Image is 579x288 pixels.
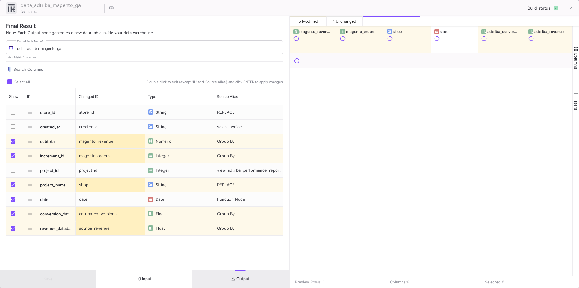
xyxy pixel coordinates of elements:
div: Press SPACE to select this row. [6,178,76,192]
button: 1 Unchanged [327,16,363,26]
span: conversion_datadriven_regular [40,207,72,221]
div: Integer [156,149,172,163]
span: Input [137,277,152,281]
div: view_adtriba_performance_report [214,163,283,177]
div: Integer [156,163,172,178]
span: Build status: [527,6,552,11]
span: Select All [14,80,30,84]
div: String [156,120,169,134]
div: Date [156,192,167,207]
td: Selected: [480,276,575,288]
span: Double click to edit (except 'ID' and 'Source Alias') and click ENTER to apply changes [146,79,283,84]
span: Type [148,94,156,99]
img: READY [554,6,558,10]
div: magento_revenue [76,134,145,148]
b: 1 [323,279,324,285]
span: revenue_datadriven_regular [40,222,72,236]
span: date [40,193,72,207]
mat-hint: Max 24/90 Characters [8,56,36,59]
span: created_at [40,120,72,134]
div: Function Node [214,192,283,206]
span: Show [9,94,19,99]
div: adtriba_revenue [534,29,566,34]
img: columns.svg [6,67,12,72]
div: Numeric [156,134,174,149]
div: Float [156,221,168,236]
p: Note: Each Output node generates a new data table inside your data warehouse [6,30,283,36]
span: Filters [574,99,578,110]
b: 0 [502,280,504,284]
div: Group By [214,149,283,163]
span: store_id [40,105,72,120]
div: shop [76,178,145,192]
div: magento_orders [346,29,378,34]
div: Press SPACE to select this row. [76,120,283,134]
div: shop [393,29,425,34]
button: Hotkeys List [106,2,118,14]
span: project_name [40,178,72,192]
div: Press SPACE to select this row. [6,134,76,149]
div: Press SPACE to select this row. [76,178,283,192]
b: 6 [407,280,409,284]
div: Press SPACE to select this row. [6,105,76,120]
div: REPLACE [214,105,283,119]
input: Search for Name, Type, etc. [14,67,283,72]
div: Press SPACE to select this row. [76,134,283,149]
div: Group By [214,134,283,148]
button: Input [96,270,192,288]
div: adtriba_conversions [76,207,145,221]
input: Output table name [17,46,280,51]
div: adtriba_conversions [487,29,519,34]
div: String [156,105,169,120]
div: Press SPACE to select this row. [76,207,283,221]
div: created_at [76,120,145,134]
div: Group By [214,207,283,221]
div: date [76,192,145,206]
div: Press SPACE to select this row. [76,221,283,236]
div: store_id [76,105,145,119]
div: Press SPACE to select this row. [6,163,76,178]
span: increment_id [40,149,72,163]
span: Source Alias [217,94,238,99]
div: Preview Rows: [295,279,321,285]
div: magento_revenue [299,29,331,34]
div: Press SPACE to select this row. [6,207,76,221]
button: Output [192,270,289,288]
span: 5 Modified [299,19,318,24]
span: 1 Unchanged [333,19,356,24]
span: subtotal [40,134,72,149]
div: Press SPACE to select this row. [6,149,76,163]
div: Press SPACE to select this row. [76,149,283,163]
div: REPLACE [214,178,283,192]
div: Group By [214,221,283,235]
div: Final Result [6,22,283,30]
div: date [440,29,472,34]
button: 5 Modified [290,16,327,26]
span: Columns [574,53,578,69]
span: ID [27,94,31,99]
span: Output [231,277,250,281]
div: sales_invoice [214,120,283,134]
div: Press SPACE to select this row. [76,192,283,207]
div: Float [156,207,168,221]
td: Columns: [385,276,480,288]
div: String [156,178,169,192]
div: Press SPACE to select this row. [76,105,283,120]
div: magento_orders [76,149,145,163]
div: Press SPACE to select this row. [76,163,283,178]
span: project_id [40,163,72,178]
img: Integration type child icon [9,45,13,50]
div: Press SPACE to select this row. [6,120,76,134]
div: Press SPACE to select this row. [6,192,76,207]
img: output-ui.svg [8,4,15,12]
span: Output [21,9,32,14]
div: adtriba_revenue [76,221,145,235]
div: project_id [76,163,145,177]
div: Press SPACE to select this row. [6,221,76,236]
span: Changed ID [79,94,99,99]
